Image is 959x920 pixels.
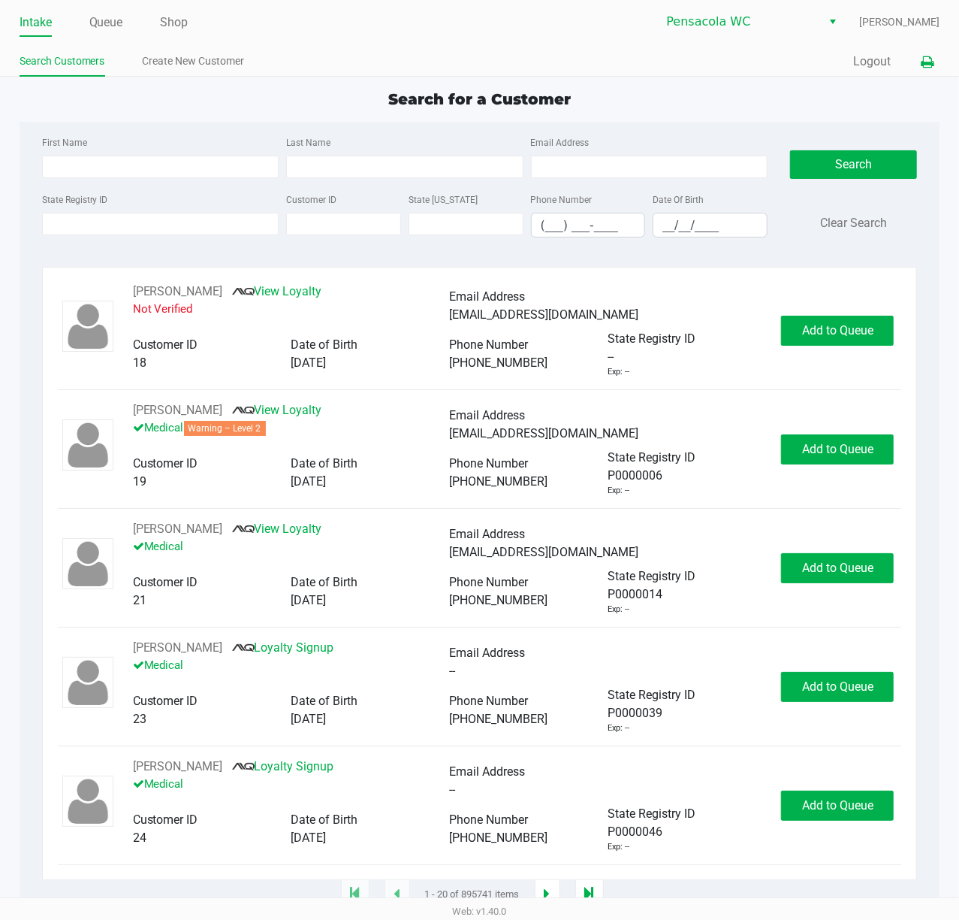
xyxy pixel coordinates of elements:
button: See customer info [133,639,223,657]
span: Email Address [450,764,526,779]
label: State [US_STATE] [409,193,478,207]
button: Add to Queue [781,434,894,465]
span: Add to Queue [802,561,873,575]
input: Format: (999) 999-9999 [532,213,645,237]
span: Date of Birth [291,575,358,589]
span: P0000014 [608,586,662,604]
span: 19 [133,474,146,489]
button: See customer info [133,401,223,419]
span: Customer ID [133,337,198,352]
label: Email Address [531,136,590,150]
input: Format: MM/DD/YYYY [653,213,767,237]
span: [PHONE_NUMBER] [450,831,548,845]
span: -- [450,664,456,678]
app-submit-button: Move to first page [341,879,369,909]
span: Phone Number [450,813,529,827]
span: State Registry ID [608,331,695,346]
span: Web: v1.40.0 [453,906,507,917]
a: View Loyalty [232,284,322,298]
a: Loyalty Signup [232,640,334,655]
div: Exp: -- [608,722,629,735]
button: Add to Queue [781,553,894,583]
a: View Loyalty [232,522,322,536]
span: State Registry ID [608,569,695,583]
app-submit-button: Next [535,879,560,909]
label: First Name [42,136,87,150]
button: Add to Queue [781,316,894,346]
kendo-maskedtextbox: Format: MM/DD/YYYY [653,213,768,238]
span: Add to Queue [802,679,873,694]
button: See customer info [133,758,223,776]
span: [DATE] [291,831,327,845]
span: [PHONE_NUMBER] [450,356,548,370]
span: [DATE] [291,712,327,726]
span: [PHONE_NUMBER] [450,593,548,607]
div: Exp: -- [608,604,629,616]
span: [EMAIL_ADDRESS][DOMAIN_NAME] [450,307,639,322]
span: Customer ID [133,694,198,708]
button: Add to Queue [781,672,894,702]
div: Exp: -- [608,485,629,498]
span: Date of Birth [291,813,358,827]
span: 18 [133,356,146,370]
p: Not Verified [133,301,450,318]
span: [EMAIL_ADDRESS][DOMAIN_NAME] [450,545,639,559]
span: [DATE] [291,593,327,607]
a: Loyalty Signup [232,759,334,773]
button: See customer info [133,876,223,894]
a: Intake [20,12,52,33]
button: Clear Search [820,214,887,232]
p: Medical [133,657,450,674]
span: P0000039 [608,704,662,722]
label: Date Of Birth [653,193,704,207]
span: Phone Number [450,456,529,471]
label: Customer ID [286,193,336,207]
span: Email Address [450,646,526,660]
p: Medical [133,419,450,437]
span: Customer ID [133,456,198,471]
span: State Registry ID [608,807,695,821]
span: Search for a Customer [388,90,571,108]
span: Date of Birth [291,456,358,471]
app-submit-button: Previous [385,879,410,909]
span: Add to Queue [802,323,873,337]
span: State Registry ID [608,688,695,702]
span: Email Address [450,408,526,422]
span: -- [450,782,456,797]
button: Logout [853,53,891,71]
span: Date of Birth [291,337,358,352]
p: Medical [133,776,450,793]
span: 24 [133,831,146,845]
span: P0000006 [608,467,662,485]
span: Add to Queue [802,798,873,813]
a: Shop [161,12,188,33]
span: [EMAIL_ADDRESS][DOMAIN_NAME] [450,426,639,440]
a: Queue [89,12,123,33]
kendo-maskedtextbox: Format: (999) 999-9999 [531,213,646,238]
a: Loyalty Signup [232,878,334,892]
span: [DATE] [291,474,327,489]
span: Pensacola WC [666,13,813,31]
span: Date of Birth [291,694,358,708]
span: [PHONE_NUMBER] [450,474,548,489]
div: Exp: -- [608,841,629,854]
label: Phone Number [531,193,593,207]
span: 1 - 20 of 895741 items [425,887,520,902]
span: 23 [133,712,146,726]
p: Medical [133,538,450,555]
button: Add to Queue [781,791,894,821]
button: Search [790,150,917,179]
span: [DATE] [291,356,327,370]
span: Phone Number [450,694,529,708]
span: State Registry ID [608,450,695,465]
span: P0000046 [608,823,662,841]
a: View Loyalty [232,403,322,417]
button: Select [822,8,843,35]
button: See customer info [133,283,223,301]
span: Warning – Level 2 [184,421,266,436]
label: Last Name [286,136,330,150]
app-submit-button: Move to last page [575,879,604,909]
span: [PERSON_NAME] [859,14,939,30]
span: Email Address [450,527,526,541]
div: Exp: -- [608,366,629,379]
